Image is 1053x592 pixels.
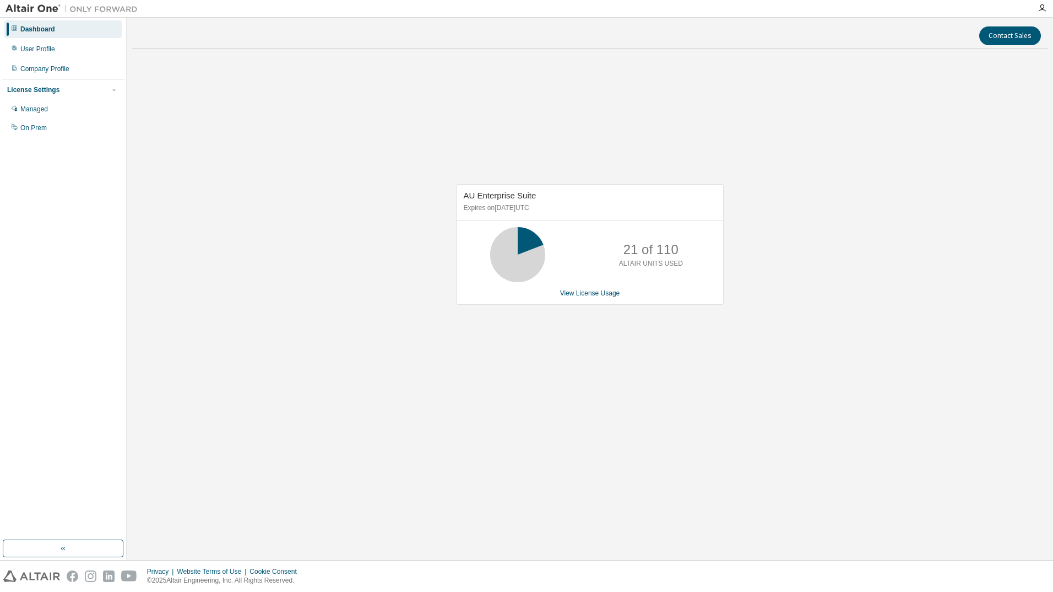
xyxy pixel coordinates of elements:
[20,105,48,114] div: Managed
[619,259,683,268] p: ALTAIR UNITS USED
[177,567,249,576] div: Website Terms of Use
[464,203,714,213] p: Expires on [DATE] UTC
[103,571,115,582] img: linkedin.svg
[249,567,303,576] div: Cookie Consent
[147,576,303,585] p: © 2025 Altair Engineering, Inc. All Rights Reserved.
[20,123,47,132] div: On Prem
[979,26,1041,45] button: Contact Sales
[623,240,679,259] p: 21 of 110
[6,3,143,14] img: Altair One
[7,85,59,94] div: License Settings
[121,571,137,582] img: youtube.svg
[85,571,96,582] img: instagram.svg
[67,571,78,582] img: facebook.svg
[20,25,55,34] div: Dashboard
[20,64,69,73] div: Company Profile
[147,567,177,576] div: Privacy
[560,289,620,297] a: View License Usage
[464,191,536,200] span: AU Enterprise Suite
[3,571,60,582] img: altair_logo.svg
[20,45,55,53] div: User Profile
